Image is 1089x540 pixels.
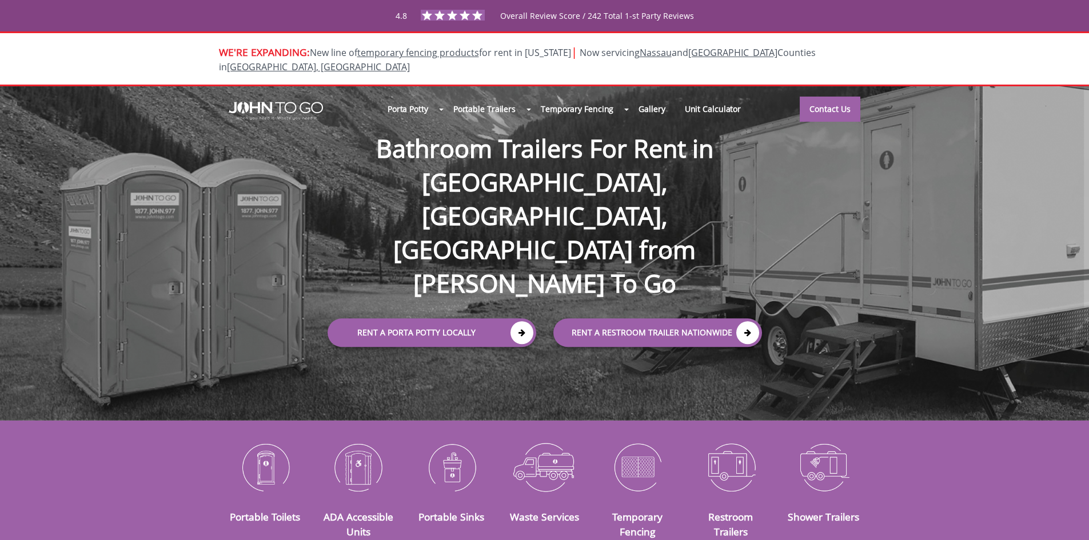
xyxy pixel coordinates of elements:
[230,510,300,523] a: Portable Toilets
[316,95,773,301] h1: Bathroom Trailers For Rent in [GEOGRAPHIC_DATA], [GEOGRAPHIC_DATA], [GEOGRAPHIC_DATA] from [PERSO...
[693,437,769,497] img: Restroom-Trailers-icon_N.png
[378,97,438,121] a: Porta Potty
[444,97,525,121] a: Portable Trailers
[800,97,860,122] a: Contact Us
[786,437,862,497] img: Shower-Trailers-icon_N.png
[357,46,479,59] a: temporary fencing products
[219,46,816,73] span: Now servicing and Counties in
[708,510,753,538] a: Restroom Trailers
[227,61,410,73] a: [GEOGRAPHIC_DATA], [GEOGRAPHIC_DATA]
[228,437,304,497] img: Portable-Toilets-icon_N.png
[629,97,675,121] a: Gallery
[571,44,577,59] span: |
[418,510,484,523] a: Portable Sinks
[510,510,579,523] a: Waste Services
[553,319,762,347] a: rent a RESTROOM TRAILER Nationwide
[396,10,407,21] span: 4.8
[612,510,663,538] a: Temporary Fencing
[688,46,777,59] a: [GEOGRAPHIC_DATA]
[640,46,672,59] a: Nassau
[675,97,751,121] a: Unit Calculator
[219,46,816,73] span: New line of for rent in [US_STATE]
[328,319,536,347] a: Rent a Porta Potty Locally
[506,437,583,497] img: Waste-Services-icon_N.png
[219,45,310,59] span: WE'RE EXPANDING:
[229,102,323,120] img: JOHN to go
[600,437,676,497] img: Temporary-Fencing-cion_N.png
[788,510,859,523] a: Shower Trailers
[320,437,396,497] img: ADA-Accessible-Units-icon_N.png
[413,437,489,497] img: Portable-Sinks-icon_N.png
[531,97,623,121] a: Temporary Fencing
[500,10,694,44] span: Overall Review Score / 242 Total 1-st Party Reviews
[324,510,393,538] a: ADA Accessible Units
